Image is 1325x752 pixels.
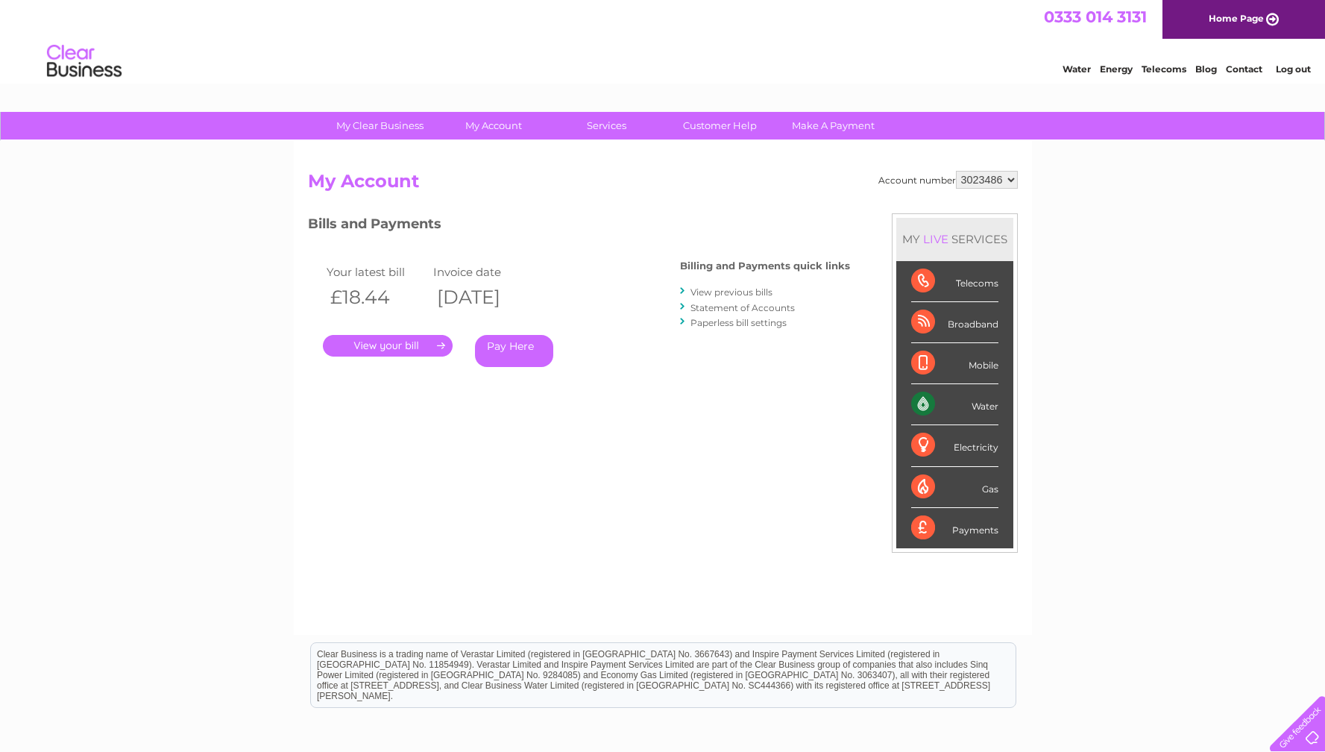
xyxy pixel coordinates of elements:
[1100,63,1133,75] a: Energy
[323,335,453,357] a: .
[475,335,553,367] a: Pay Here
[911,384,998,425] div: Water
[429,262,537,282] td: Invoice date
[911,425,998,466] div: Electricity
[1063,63,1091,75] a: Water
[690,302,795,313] a: Statement of Accounts
[308,171,1018,199] h2: My Account
[896,218,1013,260] div: MY SERVICES
[690,286,772,298] a: View previous bills
[1044,7,1147,26] a: 0333 014 3131
[878,171,1018,189] div: Account number
[1195,63,1217,75] a: Blog
[1276,63,1311,75] a: Log out
[1142,63,1186,75] a: Telecoms
[911,302,998,343] div: Broadband
[911,467,998,508] div: Gas
[323,262,430,282] td: Your latest bill
[545,112,668,140] a: Services
[429,282,537,313] th: [DATE]
[318,112,441,140] a: My Clear Business
[1226,63,1262,75] a: Contact
[308,213,850,239] h3: Bills and Payments
[311,8,1016,72] div: Clear Business is a trading name of Verastar Limited (registered in [GEOGRAPHIC_DATA] No. 3667643...
[911,261,998,302] div: Telecoms
[46,39,122,84] img: logo.png
[323,282,430,313] th: £18.44
[772,112,895,140] a: Make A Payment
[432,112,555,140] a: My Account
[658,112,781,140] a: Customer Help
[920,232,951,246] div: LIVE
[690,317,787,328] a: Paperless bill settings
[911,343,998,384] div: Mobile
[680,260,850,272] h4: Billing and Payments quick links
[911,508,998,548] div: Payments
